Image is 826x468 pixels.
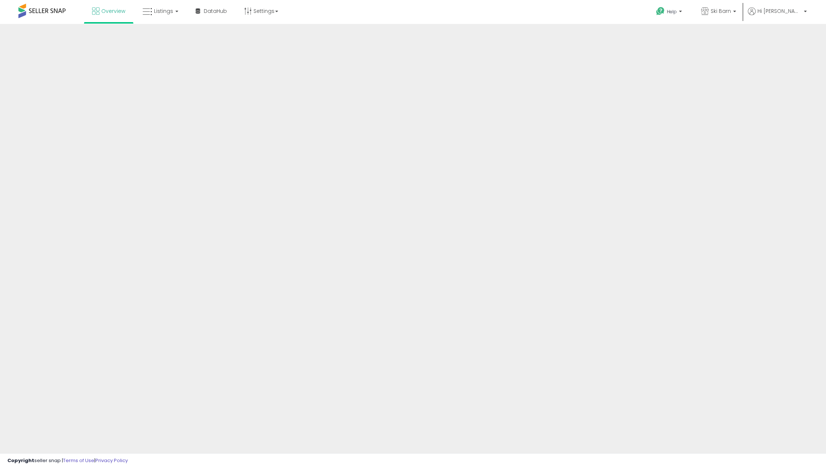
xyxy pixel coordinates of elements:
[748,7,807,24] a: Hi [PERSON_NAME]
[711,7,731,15] span: Ski Barn
[656,7,665,16] i: Get Help
[101,7,125,15] span: Overview
[757,7,802,15] span: Hi [PERSON_NAME]
[650,1,689,24] a: Help
[154,7,173,15] span: Listings
[667,8,677,15] span: Help
[204,7,227,15] span: DataHub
